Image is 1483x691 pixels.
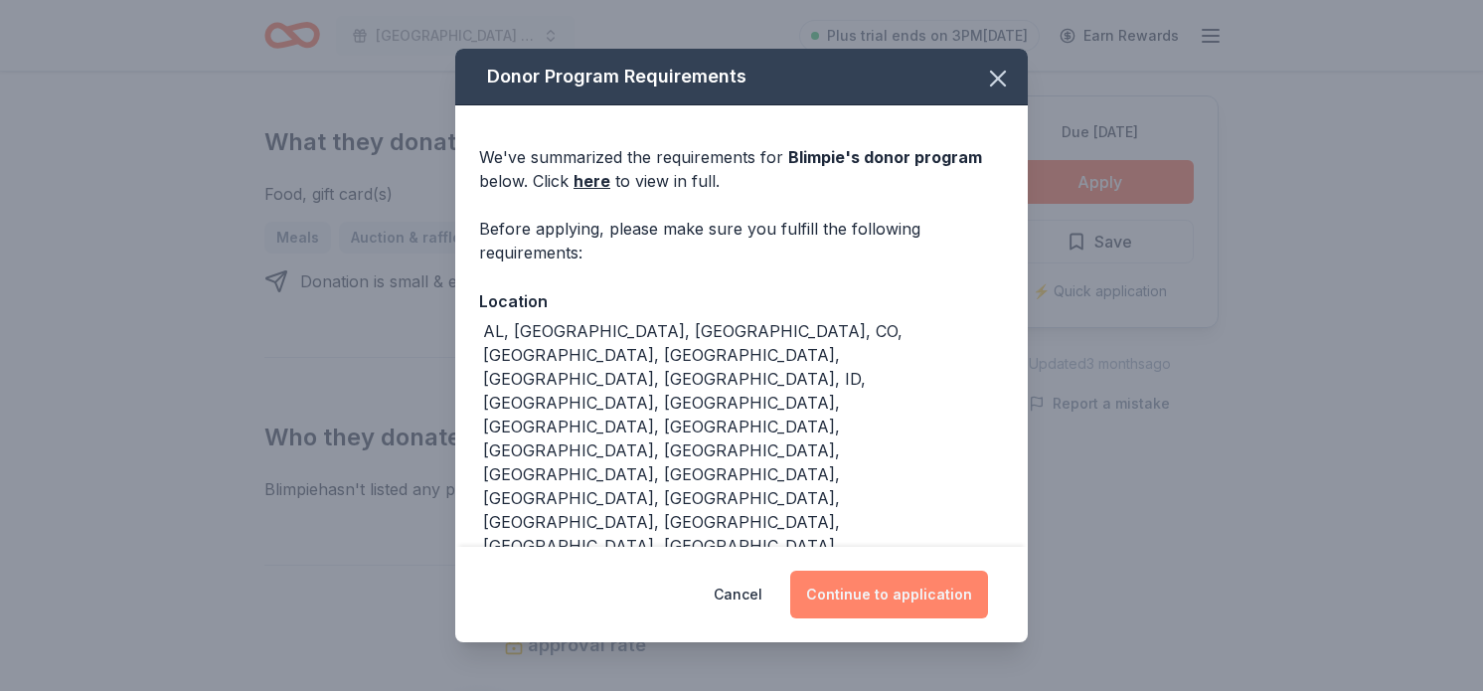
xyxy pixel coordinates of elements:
[479,288,1004,314] div: Location
[574,169,610,193] a: here
[788,147,982,167] span: Blimpie 's donor program
[479,145,1004,193] div: We've summarized the requirements for below. Click to view in full.
[479,217,1004,264] div: Before applying, please make sure you fulfill the following requirements:
[455,49,1028,105] div: Donor Program Requirements
[483,319,1004,653] div: AL, [GEOGRAPHIC_DATA], [GEOGRAPHIC_DATA], CO, [GEOGRAPHIC_DATA], [GEOGRAPHIC_DATA], [GEOGRAPHIC_D...
[714,571,762,618] button: Cancel
[790,571,988,618] button: Continue to application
